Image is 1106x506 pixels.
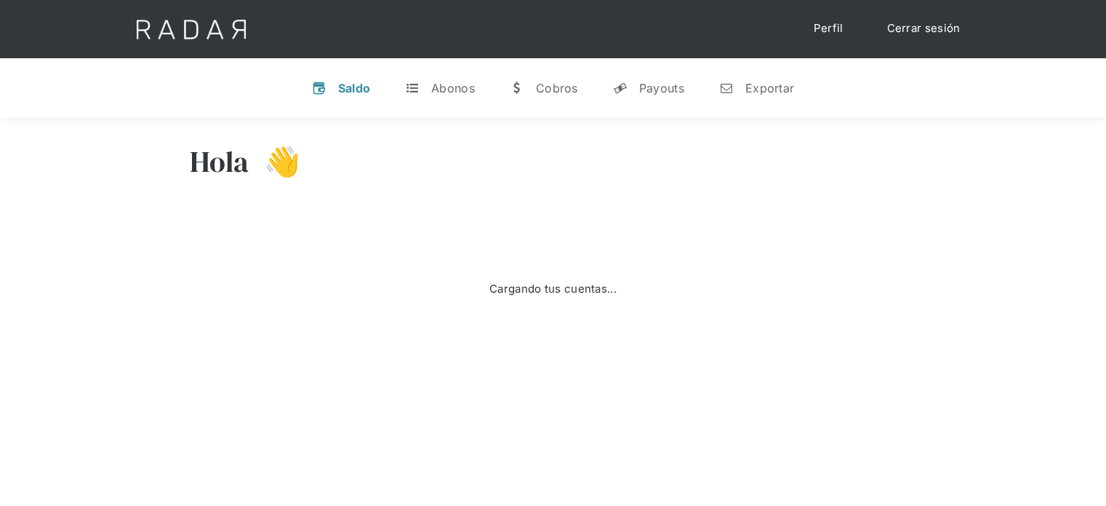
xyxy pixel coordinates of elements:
div: Exportar [745,81,794,95]
div: Abonos [431,81,475,95]
div: v [312,81,326,95]
div: y [613,81,628,95]
div: Cargando tus cuentas... [489,281,617,298]
div: w [510,81,524,95]
h3: 👋 [249,143,300,180]
h3: Hola [190,143,249,180]
div: Cobros [536,81,578,95]
div: t [405,81,420,95]
a: Perfil [799,15,858,43]
div: n [719,81,734,95]
div: Saldo [338,81,371,95]
a: Cerrar sesión [873,15,975,43]
div: Payouts [639,81,684,95]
